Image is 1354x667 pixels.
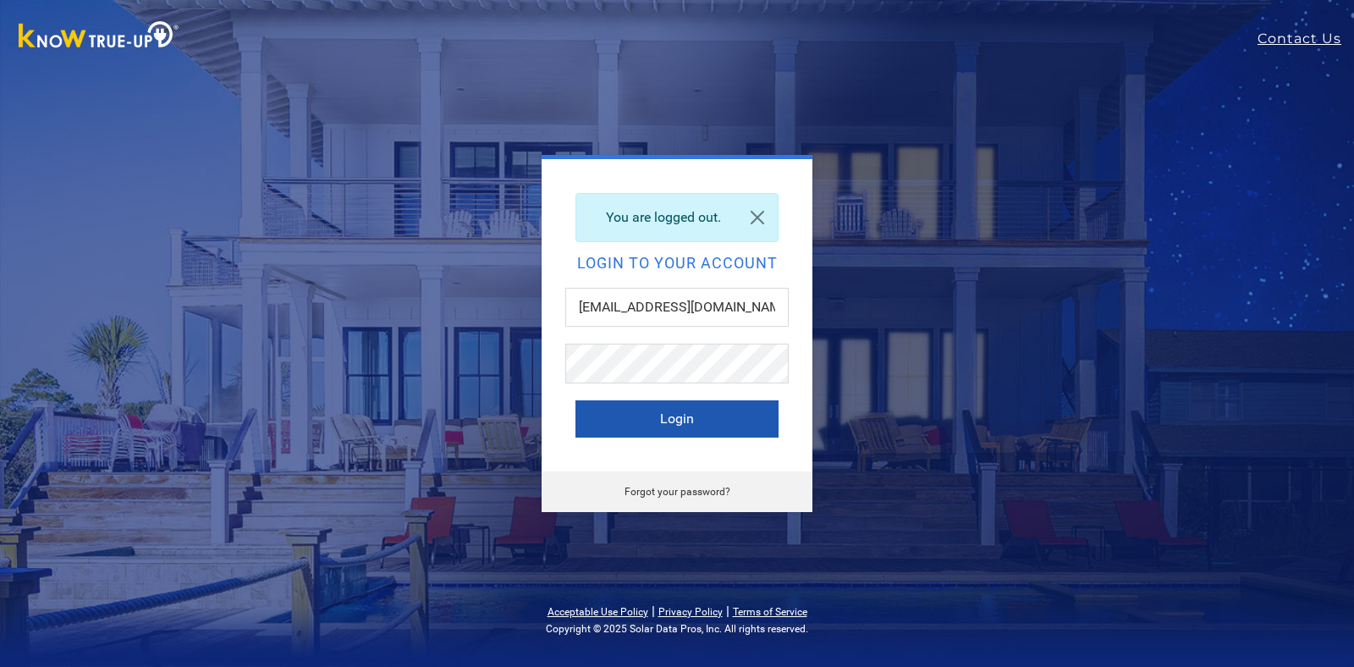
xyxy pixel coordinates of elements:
[652,603,655,619] span: |
[625,486,730,498] a: Forgot your password?
[658,606,723,618] a: Privacy Policy
[726,603,729,619] span: |
[737,194,778,241] a: Close
[575,256,779,271] h2: Login to your account
[565,288,789,327] input: Email
[10,18,188,56] img: Know True-Up
[575,193,779,242] div: You are logged out.
[1258,29,1354,49] a: Contact Us
[733,606,807,618] a: Terms of Service
[575,400,779,438] button: Login
[548,606,648,618] a: Acceptable Use Policy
